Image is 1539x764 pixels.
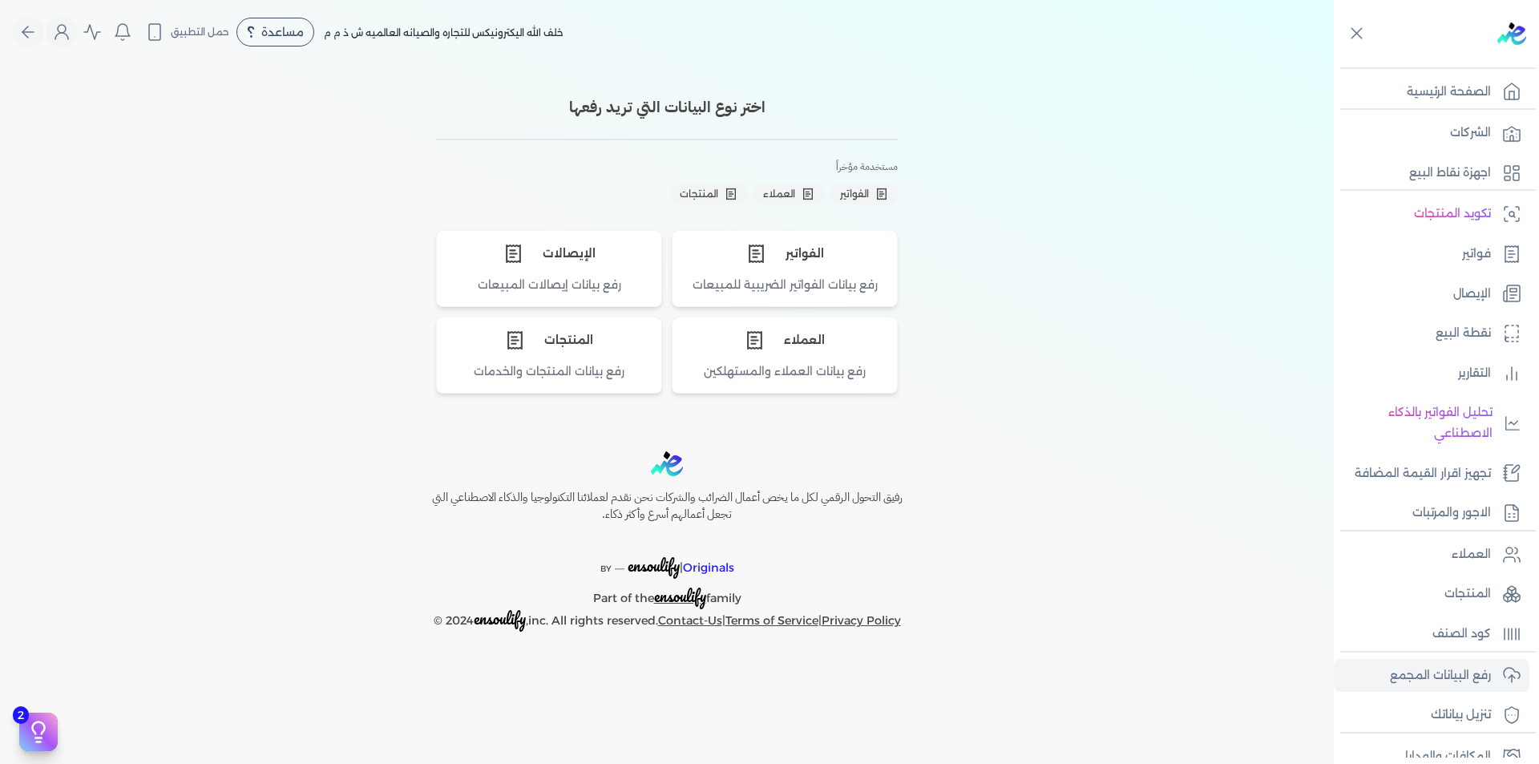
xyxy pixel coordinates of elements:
[1414,204,1491,224] p: تكويد المنتجات
[1407,82,1491,103] p: الصفحة الرئيسية
[1355,463,1491,484] p: تجهيز اقرار القيمة المضافة
[474,606,526,631] span: ensoulify
[830,184,898,204] button: الفواتير
[1334,617,1529,651] a: كود الصنف
[19,713,58,751] button: 2
[654,584,706,608] span: ensoulify
[683,560,734,575] span: Originals
[436,96,898,119] h3: اختر نوع البيانات التي تريد رفعها
[1412,503,1491,523] p: الاجور والمرتبات
[1436,323,1491,344] p: نقطة البيع
[673,277,897,306] div: رفع بيانات الفواتير الضريبية للمبيعات
[1390,665,1491,686] p: رفع البيانات المجمع
[753,184,824,204] button: العملاء
[1334,156,1529,190] a: اجهزة نقاط البيع
[1334,317,1529,350] a: نقطة البيع
[654,591,706,605] a: ensoulify
[725,613,818,628] a: Terms of Service
[436,230,662,307] button: اختر نوع الإيصالات
[236,18,314,46] div: مساعدة
[1334,277,1529,311] a: الإيصال
[615,560,624,570] sup: __
[1444,584,1491,604] p: المنتجات
[673,317,897,363] div: العملاء
[600,564,612,574] span: BY
[1334,538,1529,572] a: العملاء
[141,18,233,46] button: حمل التطبيق
[1450,123,1491,144] p: الشركات
[1458,363,1491,384] p: التقارير
[1462,244,1491,265] p: فواتير
[1334,577,1529,611] a: المنتجات
[437,317,661,363] div: المنتجات
[1452,544,1491,565] p: العملاء
[13,706,29,724] span: 2
[763,187,795,201] span: العملاء
[437,277,661,306] div: رفع بيانات إيصالات المبيعات
[1334,457,1529,491] a: تجهيز اقرار القيمة المضافة
[1334,396,1529,450] a: تحليل الفواتير بالذكاء الاصطناعي
[398,608,936,632] p: © 2024 ,inc. All rights reserved. | |
[672,230,898,307] button: اختر نوع الفواتير
[398,489,936,523] h6: رفيق التحول الرقمي لكل ما يخص أعمال الضرائب والشركات نحن نقدم لعملائنا التكنولوجيا والذكاء الاصطن...
[658,613,722,628] a: Contact-Us
[651,451,683,476] img: logo
[1432,624,1491,645] p: كود الصنف
[1334,197,1529,231] a: تكويد المنتجات
[171,25,229,39] span: حمل التطبيق
[673,231,897,277] div: الفواتير
[436,317,662,394] button: اختر نوع المنتجات
[1334,75,1529,109] a: الصفحة الرئيسية
[437,363,661,393] div: رفع بيانات المنتجات والخدمات
[437,231,661,277] div: الإيصالات
[840,187,869,201] span: الفواتير
[673,363,897,393] div: رفع بيانات العملاء والمستهلكين
[672,317,898,394] button: اختر نوع العملاء
[628,553,680,578] span: ensoulify
[822,613,901,628] a: Privacy Policy
[1453,284,1491,305] p: الإيصال
[1431,705,1491,726] p: تنزيل بياناتك
[1334,496,1529,530] a: الاجور والمرتبات
[1334,659,1529,693] a: رفع البيانات المجمع
[436,160,898,174] h4: مستخدمة مؤخراً
[1497,22,1526,45] img: logo
[398,580,936,609] p: Part of the family
[261,26,304,38] span: مساعدة
[680,187,718,201] span: المنتجات
[324,26,563,38] span: خلف الله اليكترونيكس للتجاره والصيانه العالميه ش ذ م م
[1334,237,1529,271] a: فواتير
[398,536,936,580] p: |
[1409,163,1491,184] p: اجهزة نقاط البيع
[1334,698,1529,732] a: تنزيل بياناتك
[670,184,747,204] button: المنتجات
[1342,402,1493,443] p: تحليل الفواتير بالذكاء الاصطناعي
[1334,116,1529,150] a: الشركات
[1334,357,1529,390] a: التقارير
